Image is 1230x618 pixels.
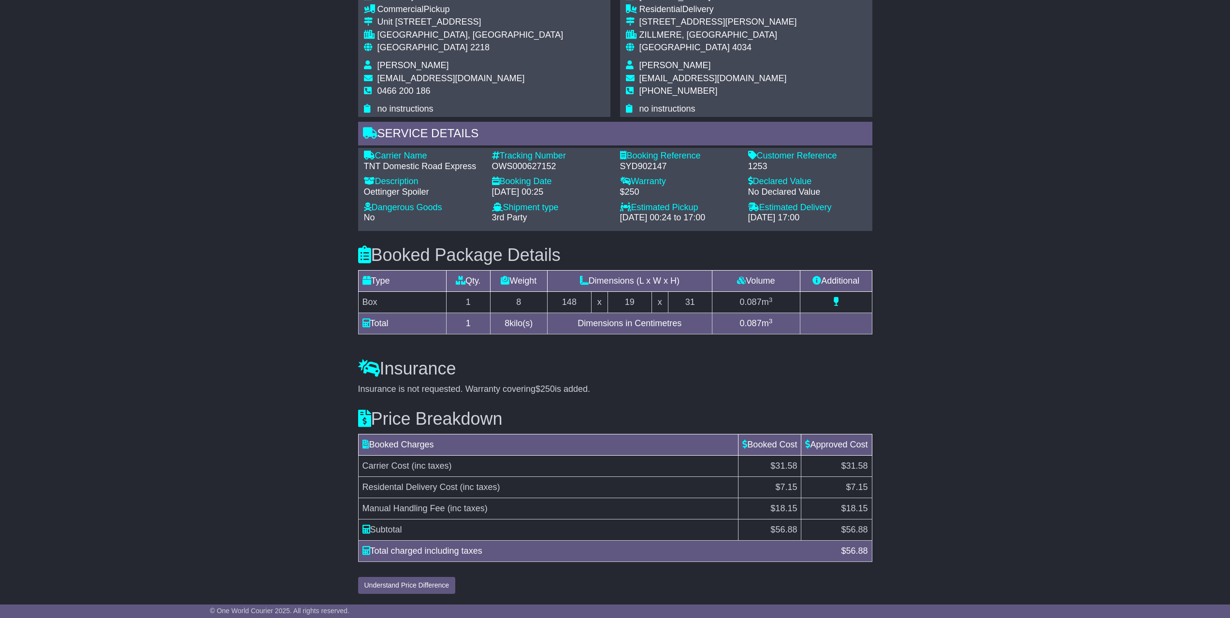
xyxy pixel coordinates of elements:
[620,161,738,172] div: SYD902147
[712,313,800,334] td: m
[490,313,547,334] td: kilo(s)
[358,434,738,456] td: Booked Charges
[748,151,867,161] div: Customer Reference
[639,17,797,28] div: [STREET_ADDRESS][PERSON_NAME]
[620,176,738,187] div: Warranty
[364,161,482,172] div: TNT Domestic Road Express
[547,292,591,313] td: 148
[738,434,801,456] td: Booked Cost
[591,292,608,313] td: x
[748,202,867,213] div: Estimated Delivery
[547,313,712,334] td: Dimensions in Centimetres
[846,482,868,492] span: $7.15
[770,461,797,471] span: $31.58
[364,202,482,213] div: Dangerous Goods
[639,73,787,83] span: [EMAIL_ADDRESS][DOMAIN_NAME]
[732,43,752,52] span: 4034
[846,546,868,556] span: 56.88
[738,519,801,541] td: $
[377,30,564,41] div: [GEOGRAPHIC_DATA], [GEOGRAPHIC_DATA]
[490,292,547,313] td: 8
[492,202,610,213] div: Shipment type
[362,503,445,513] span: Manual Handling Fee
[712,292,800,313] td: m
[377,4,564,15] div: Pickup
[358,409,872,429] h3: Price Breakdown
[377,104,434,114] span: no instructions
[358,359,872,378] h3: Insurance
[668,292,712,313] td: 31
[748,213,867,223] div: [DATE] 17:00
[358,577,456,594] button: Understand Price Difference
[358,245,872,265] h3: Booked Package Details
[448,503,488,513] span: (inc taxes)
[358,313,446,334] td: Total
[608,292,651,313] td: 19
[377,17,564,28] div: Unit [STREET_ADDRESS]
[547,271,712,292] td: Dimensions (L x W x H)
[740,297,762,307] span: 0.087
[377,86,431,96] span: 0466 200 186
[775,482,797,492] span: $7.15
[620,202,738,213] div: Estimated Pickup
[800,271,872,292] td: Additional
[362,461,409,471] span: Carrier Cost
[846,525,868,534] span: 56.88
[748,176,867,187] div: Declared Value
[470,43,490,52] span: 2218
[364,187,482,198] div: Oettinger Spoiler
[639,30,797,41] div: ZILLMERE, [GEOGRAPHIC_DATA]
[364,213,375,222] span: No
[358,519,738,541] td: Subtotal
[492,151,610,161] div: Tracking Number
[358,271,446,292] td: Type
[505,318,509,328] span: 8
[769,296,773,303] sup: 3
[801,519,872,541] td: $
[377,60,449,70] span: [PERSON_NAME]
[492,187,610,198] div: [DATE] 00:25
[740,318,762,328] span: 0.087
[492,213,527,222] span: 3rd Party
[841,503,868,513] span: $18.15
[492,176,610,187] div: Booking Date
[358,545,837,558] div: Total charged including taxes
[801,434,872,456] td: Approved Cost
[364,151,482,161] div: Carrier Name
[446,292,490,313] td: 1
[639,4,797,15] div: Delivery
[748,187,867,198] div: No Declared Value
[841,461,868,471] span: $31.58
[377,4,424,14] span: Commercial
[836,545,872,558] div: $
[639,4,682,14] span: Residential
[358,122,872,148] div: Service Details
[446,313,490,334] td: 1
[769,317,773,325] sup: 3
[412,461,452,471] span: (inc taxes)
[364,176,482,187] div: Description
[358,384,872,395] div: Insurance is not requested. Warranty covering is added.
[446,271,490,292] td: Qty.
[712,271,800,292] td: Volume
[639,43,730,52] span: [GEOGRAPHIC_DATA]
[651,292,668,313] td: x
[377,43,468,52] span: [GEOGRAPHIC_DATA]
[770,503,797,513] span: $18.15
[210,607,349,615] span: © One World Courier 2025. All rights reserved.
[639,60,711,70] span: [PERSON_NAME]
[620,151,738,161] div: Booking Reference
[639,104,695,114] span: no instructions
[535,384,555,394] span: $250
[620,213,738,223] div: [DATE] 00:24 to 17:00
[639,86,718,96] span: [PHONE_NUMBER]
[490,271,547,292] td: Weight
[748,161,867,172] div: 1253
[775,525,797,534] span: 56.88
[460,482,500,492] span: (inc taxes)
[620,187,738,198] div: $250
[362,482,458,492] span: Residental Delivery Cost
[358,292,446,313] td: Box
[492,161,610,172] div: OWS000627152
[377,73,525,83] span: [EMAIL_ADDRESS][DOMAIN_NAME]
